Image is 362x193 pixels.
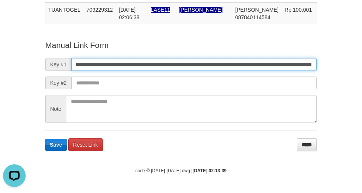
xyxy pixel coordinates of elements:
span: Nama rekening ada tanda titik/strip, harap diedit [179,7,222,13]
a: Reset Link [68,138,103,151]
p: Manual Link Form [45,40,317,51]
strong: [DATE] 02:13:39 [193,168,227,173]
span: Reset Link [73,142,98,148]
button: Open LiveChat chat widget [3,3,26,26]
button: Save [45,139,67,151]
span: Note [45,95,66,123]
td: 709229312 [83,3,116,24]
span: Rp 100,001 [285,7,312,13]
span: [PERSON_NAME] [235,7,279,13]
span: Key #1 [45,58,71,71]
td: TUANTOGEL [45,3,83,24]
span: Nama rekening ada tanda titik/strip, harap diedit [151,7,170,13]
small: code © [DATE]-[DATE] dwg | [135,168,227,173]
span: [DATE] 02:06:38 [119,7,140,20]
span: Copy 087840114584 to clipboard [235,14,270,20]
span: Key #2 [45,77,71,89]
span: Save [50,142,62,148]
